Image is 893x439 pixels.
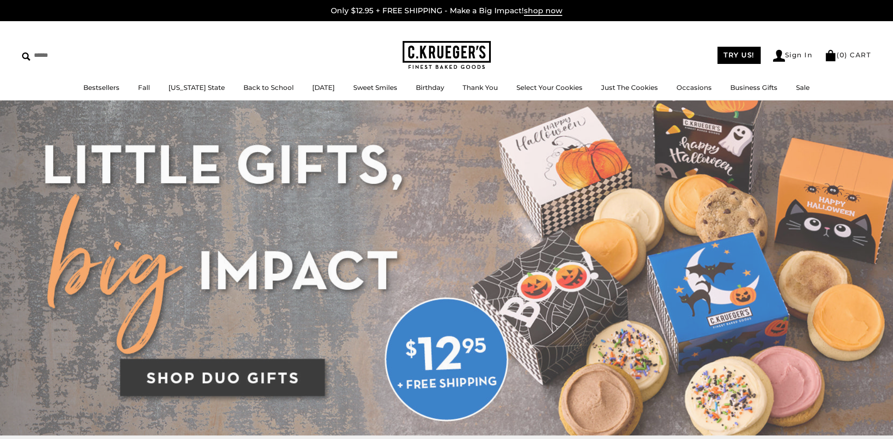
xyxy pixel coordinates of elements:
[22,52,30,61] img: Search
[83,83,120,92] a: Bestsellers
[524,6,562,16] span: shop now
[676,83,712,92] a: Occasions
[22,48,127,62] input: Search
[825,50,837,61] img: Bag
[601,83,658,92] a: Just The Cookies
[243,83,294,92] a: Back to School
[353,83,397,92] a: Sweet Smiles
[312,83,335,92] a: [DATE]
[796,83,810,92] a: Sale
[403,41,491,70] img: C.KRUEGER'S
[730,83,777,92] a: Business Gifts
[825,51,871,59] a: (0) CART
[463,83,498,92] a: Thank You
[773,50,785,62] img: Account
[717,47,761,64] a: TRY US!
[516,83,583,92] a: Select Your Cookies
[331,6,562,16] a: Only $12.95 + FREE SHIPPING - Make a Big Impact!shop now
[840,51,845,59] span: 0
[168,83,225,92] a: [US_STATE] State
[416,83,444,92] a: Birthday
[138,83,150,92] a: Fall
[773,50,813,62] a: Sign In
